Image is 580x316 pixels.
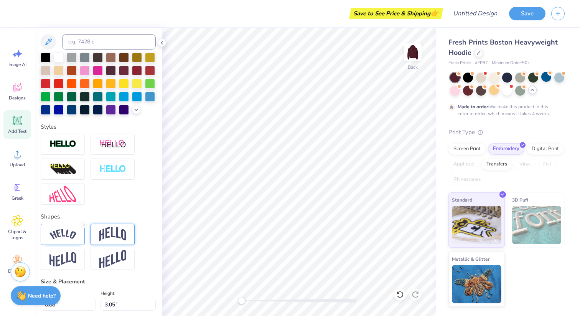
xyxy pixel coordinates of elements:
[448,60,471,66] span: Fresh Prints
[8,61,26,68] span: Image AI
[527,143,564,155] div: Digital Print
[512,196,528,204] span: 3D Puff
[514,159,536,170] div: Vinyl
[99,139,126,149] img: Shadow
[99,227,126,242] img: Arch
[458,103,552,117] div: We make this product in this color to order, which means it takes 4 weeks.
[49,140,76,149] img: Stroke
[41,122,56,131] label: Styles
[448,38,558,57] span: Fresh Prints Boston Heavyweight Hoodie
[452,196,472,204] span: Standard
[49,186,76,202] img: Free Distort
[405,45,420,60] img: Back
[62,34,156,50] input: e.g. 7428 c
[5,228,30,241] span: Clipart & logos
[238,297,246,304] div: Accessibility label
[452,255,490,263] span: Metallic & Glitter
[99,250,126,269] img: Rise
[28,292,56,299] strong: Need help?
[49,163,76,175] img: 3D Illusion
[8,268,26,274] span: Decorate
[447,6,503,21] input: Untitled Design
[492,60,530,66] span: Minimum Order: 50 +
[452,265,501,303] img: Metallic & Glitter
[41,212,60,221] label: Shapes
[8,128,26,134] span: Add Text
[475,60,488,66] span: # FP87
[509,7,545,20] button: Save
[49,252,76,267] img: Flag
[448,174,486,185] div: Rhinestones
[10,162,25,168] span: Upload
[9,95,26,101] span: Designs
[41,278,156,286] div: Size & Placement
[12,195,23,201] span: Greek
[538,159,556,170] div: Foil
[448,159,479,170] div: Applique
[512,206,562,244] img: 3D Puff
[430,8,439,18] span: 👉
[448,143,486,155] div: Screen Print
[99,165,126,174] img: Negative Space
[351,8,441,19] div: Save to See Price & Shipping
[481,159,512,170] div: Transfers
[448,128,565,137] div: Print Type
[458,104,489,110] strong: Made to order:
[101,289,114,298] label: Height
[408,64,418,71] div: Back
[49,229,76,240] img: Arc
[452,206,501,244] img: Standard
[488,143,524,155] div: Embroidery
